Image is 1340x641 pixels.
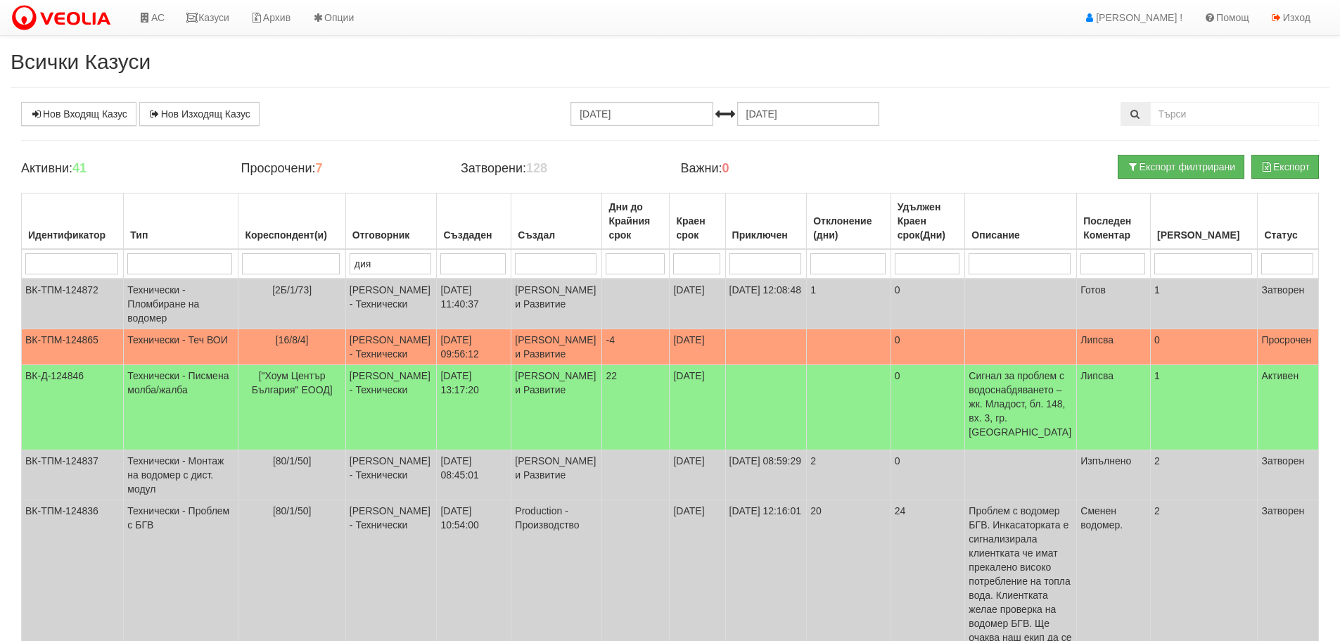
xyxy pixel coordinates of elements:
[437,365,511,450] td: [DATE] 13:17:20
[1151,193,1258,250] th: Брой Файлове: No sort applied, activate to apply an ascending sort
[21,102,136,126] a: Нов Входящ Казус
[1080,505,1123,531] span: Сменен водомер.
[891,329,965,365] td: 0
[1080,455,1131,467] span: Изпълнено
[891,450,965,500] td: 0
[1118,155,1244,179] button: Експорт филтрирани
[891,365,965,450] td: 0
[241,162,439,176] h4: Просрочени:
[437,279,511,329] td: [DATE] 11:40:37
[891,279,965,329] td: 0
[1151,365,1258,450] td: 1
[127,225,234,245] div: Тип
[1151,329,1258,365] td: 0
[511,193,602,250] th: Създал: No sort applied, activate to apply an ascending sort
[315,161,322,175] b: 7
[461,162,659,176] h4: Затворени:
[965,193,1077,250] th: Описание: No sort applied, activate to apply an ascending sort
[440,225,507,245] div: Създаден
[22,193,124,250] th: Идентификатор: No sort applied, activate to apply an ascending sort
[273,455,312,467] span: [80/1/50]
[895,197,962,245] div: Удължен Краен срок(Дни)
[345,193,437,250] th: Отговорник: No sort applied, activate to apply an ascending sort
[1258,193,1319,250] th: Статус: No sort applied, activate to apply an ascending sort
[1154,225,1253,245] div: [PERSON_NAME]
[1258,329,1319,365] td: Просрочен
[124,450,238,500] td: Технически - Монтаж на водомер с дист. модул
[276,334,309,345] span: [16/8/4]
[1080,334,1114,345] span: Липсва
[891,193,965,250] th: Удължен Краен срок(Дни): No sort applied, activate to apply an ascending sort
[1150,102,1319,126] input: Търсене по Идентификатор, Бл/Вх/Ап, Тип, Описание, Моб. Номер, Имейл, Файл, Коментар,
[606,197,665,245] div: Дни до Крайния срок
[511,279,602,329] td: [PERSON_NAME] и Развитие
[515,225,598,245] div: Създал
[345,450,437,500] td: [PERSON_NAME] - Технически
[437,193,511,250] th: Създаден: No sort applied, activate to apply an ascending sort
[345,279,437,329] td: [PERSON_NAME] - Технически
[722,161,729,175] b: 0
[725,279,807,329] td: [DATE] 12:08:48
[22,279,124,329] td: ВК-ТПМ-124872
[1077,193,1151,250] th: Последен Коментар: No sort applied, activate to apply an ascending sort
[437,329,511,365] td: [DATE] 09:56:12
[810,211,887,245] div: Отклонение (дни)
[729,225,803,245] div: Приключен
[1151,279,1258,329] td: 1
[670,329,725,365] td: [DATE]
[273,505,312,516] span: [80/1/50]
[606,334,614,345] span: -4
[11,4,117,33] img: VeoliaLogo.png
[22,365,124,450] td: ВК-Д-124846
[11,50,1329,73] h2: Всички Казуси
[1151,450,1258,500] td: 2
[437,450,511,500] td: [DATE] 08:45:01
[670,365,725,450] td: [DATE]
[22,450,124,500] td: ВК-ТПМ-124837
[680,162,879,176] h4: Важни:
[1261,225,1315,245] div: Статус
[725,450,807,500] td: [DATE] 08:59:29
[1080,211,1147,245] div: Последен Коментар
[602,193,670,250] th: Дни до Крайния срок: No sort applied, activate to apply an ascending sort
[124,329,238,365] td: Технически - Теч ВОИ
[606,370,617,381] span: 22
[1258,450,1319,500] td: Затворен
[969,225,1073,245] div: Описание
[242,225,341,245] div: Кореспондент(и)
[124,279,238,329] td: Технически - Пломбиране на водомер
[272,284,312,296] span: [2Б/1/73]
[1080,370,1114,381] span: Липсва
[345,329,437,365] td: [PERSON_NAME] - Технически
[511,365,602,450] td: [PERSON_NAME] и Развитие
[670,279,725,329] td: [DATE]
[526,161,547,175] b: 128
[807,193,891,250] th: Отклонение (дни): No sort applied, activate to apply an ascending sort
[1258,365,1319,450] td: Активен
[238,193,345,250] th: Кореспондент(и): No sort applied, activate to apply an ascending sort
[124,365,238,450] td: Технически - Писмена молба/жалба
[511,450,602,500] td: [PERSON_NAME] и Развитие
[252,370,333,395] span: ["Хоум Център България" ЕООД]
[25,225,120,245] div: Идентификатор
[511,329,602,365] td: [PERSON_NAME] и Развитие
[72,161,87,175] b: 41
[673,211,721,245] div: Краен срок
[350,225,433,245] div: Отговорник
[725,193,807,250] th: Приключен: No sort applied, activate to apply an ascending sort
[670,450,725,500] td: [DATE]
[807,279,891,329] td: 1
[969,369,1073,439] p: Сигнал за проблем с водоснабдяването – жк. Младост, бл. 148, вх. 3, гр. [GEOGRAPHIC_DATA]
[807,450,891,500] td: 2
[345,365,437,450] td: [PERSON_NAME] - Технически
[670,193,725,250] th: Краен срок: No sort applied, activate to apply an ascending sort
[139,102,260,126] a: Нов Изходящ Казус
[22,329,124,365] td: ВК-ТПМ-124865
[1251,155,1319,179] button: Експорт
[124,193,238,250] th: Тип: No sort applied, activate to apply an ascending sort
[1080,284,1106,296] span: Готов
[21,162,219,176] h4: Активни:
[1258,279,1319,329] td: Затворен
